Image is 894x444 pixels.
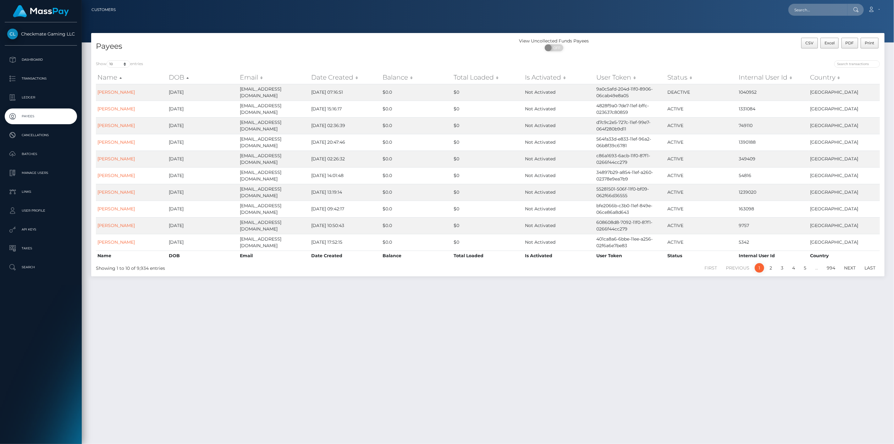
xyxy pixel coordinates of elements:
[808,134,880,151] td: [GEOGRAPHIC_DATA]
[808,117,880,134] td: [GEOGRAPHIC_DATA]
[452,251,524,261] th: Total Loaded
[97,189,135,195] a: [PERSON_NAME]
[523,117,595,134] td: Not Activated
[842,38,858,48] button: PDF
[381,84,452,101] td: $0.0
[97,106,135,112] a: [PERSON_NAME]
[737,151,808,167] td: 349409
[737,217,808,234] td: 9757
[310,84,381,101] td: [DATE] 07:16:51
[310,134,381,151] td: [DATE] 20:47:46
[595,251,666,261] th: User Token
[238,117,310,134] td: [EMAIL_ADDRESS][DOMAIN_NAME]
[808,201,880,217] td: [GEOGRAPHIC_DATA]
[91,3,116,16] a: Customers
[523,84,595,101] td: Not Activated
[238,71,310,84] th: Email: activate to sort column ascending
[107,60,130,68] select: Showentries
[381,184,452,201] td: $0.0
[523,101,595,117] td: Not Activated
[452,234,524,251] td: $0
[666,217,737,234] td: ACTIVE
[452,184,524,201] td: $0
[808,234,880,251] td: [GEOGRAPHIC_DATA]
[801,38,818,48] button: CSV
[7,187,74,197] p: Links
[238,134,310,151] td: [EMAIL_ADDRESS][DOMAIN_NAME]
[452,151,524,167] td: $0
[5,184,77,200] a: Links
[737,201,808,217] td: 163098
[97,139,135,145] a: [PERSON_NAME]
[488,38,620,44] div: View Uncollected Funds Payees
[5,52,77,68] a: Dashboard
[13,5,69,17] img: MassPay Logo
[310,251,381,261] th: Date Created
[846,41,854,45] span: PDF
[523,251,595,261] th: Is Activated
[595,167,666,184] td: 34897b29-a854-11ef-a260-02378e9ea7b9
[7,112,74,121] p: Payees
[238,184,310,201] td: [EMAIL_ADDRESS][DOMAIN_NAME]
[310,201,381,217] td: [DATE] 09:42:17
[238,217,310,234] td: [EMAIL_ADDRESS][DOMAIN_NAME]
[666,134,737,151] td: ACTIVE
[666,184,737,201] td: ACTIVE
[310,217,381,234] td: [DATE] 10:50:43
[167,217,239,234] td: [DATE]
[666,71,737,84] th: Status: activate to sort column ascending
[737,184,808,201] td: 1239020
[381,234,452,251] td: $0.0
[452,71,524,84] th: Total Loaded: activate to sort column ascending
[97,123,135,128] a: [PERSON_NAME]
[808,84,880,101] td: [GEOGRAPHIC_DATA]
[595,184,666,201] td: 55281501-506f-11f0-bf09-062f66d36555
[167,234,239,251] td: [DATE]
[666,151,737,167] td: ACTIVE
[737,234,808,251] td: 5342
[808,167,880,184] td: [GEOGRAPHIC_DATA]
[381,201,452,217] td: $0.0
[7,263,74,272] p: Search
[865,41,875,45] span: Print
[452,217,524,234] td: $0
[7,168,74,178] p: Manage Users
[5,165,77,181] a: Manage Users
[666,234,737,251] td: ACTIVE
[167,251,239,261] th: DOB
[820,38,839,48] button: Excel
[96,251,167,261] th: Name
[167,167,239,184] td: [DATE]
[97,223,135,228] a: [PERSON_NAME]
[238,167,310,184] td: [EMAIL_ADDRESS][DOMAIN_NAME]
[766,263,775,273] a: 2
[595,151,666,167] td: c86a1693-6acb-11f0-87f1-0266f44cc279
[97,173,135,178] a: [PERSON_NAME]
[7,55,74,64] p: Dashboard
[789,263,798,273] a: 4
[861,38,879,48] button: Print
[5,90,77,105] a: Ledger
[238,201,310,217] td: [EMAIL_ADDRESS][DOMAIN_NAME]
[666,101,737,117] td: ACTIVE
[808,217,880,234] td: [GEOGRAPHIC_DATA]
[97,89,135,95] a: [PERSON_NAME]
[381,167,452,184] td: $0.0
[167,101,239,117] td: [DATE]
[96,41,483,52] h4: Payees
[595,117,666,134] td: d7c9c2e5-727c-11ef-99e7-064f280b9d11
[595,71,666,84] th: User Token: activate to sort column ascending
[5,146,77,162] a: Batches
[737,167,808,184] td: 54816
[666,117,737,134] td: ACTIVE
[381,101,452,117] td: $0.0
[737,71,808,84] th: Internal User Id: activate to sort column ascending
[823,263,839,273] a: 994
[452,101,524,117] td: $0
[523,71,595,84] th: Is Activated: activate to sort column ascending
[805,41,814,45] span: CSV
[7,29,18,39] img: Checkmate Gaming LLC
[5,203,77,219] a: User Profile
[523,234,595,251] td: Not Activated
[310,151,381,167] td: [DATE] 02:26:32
